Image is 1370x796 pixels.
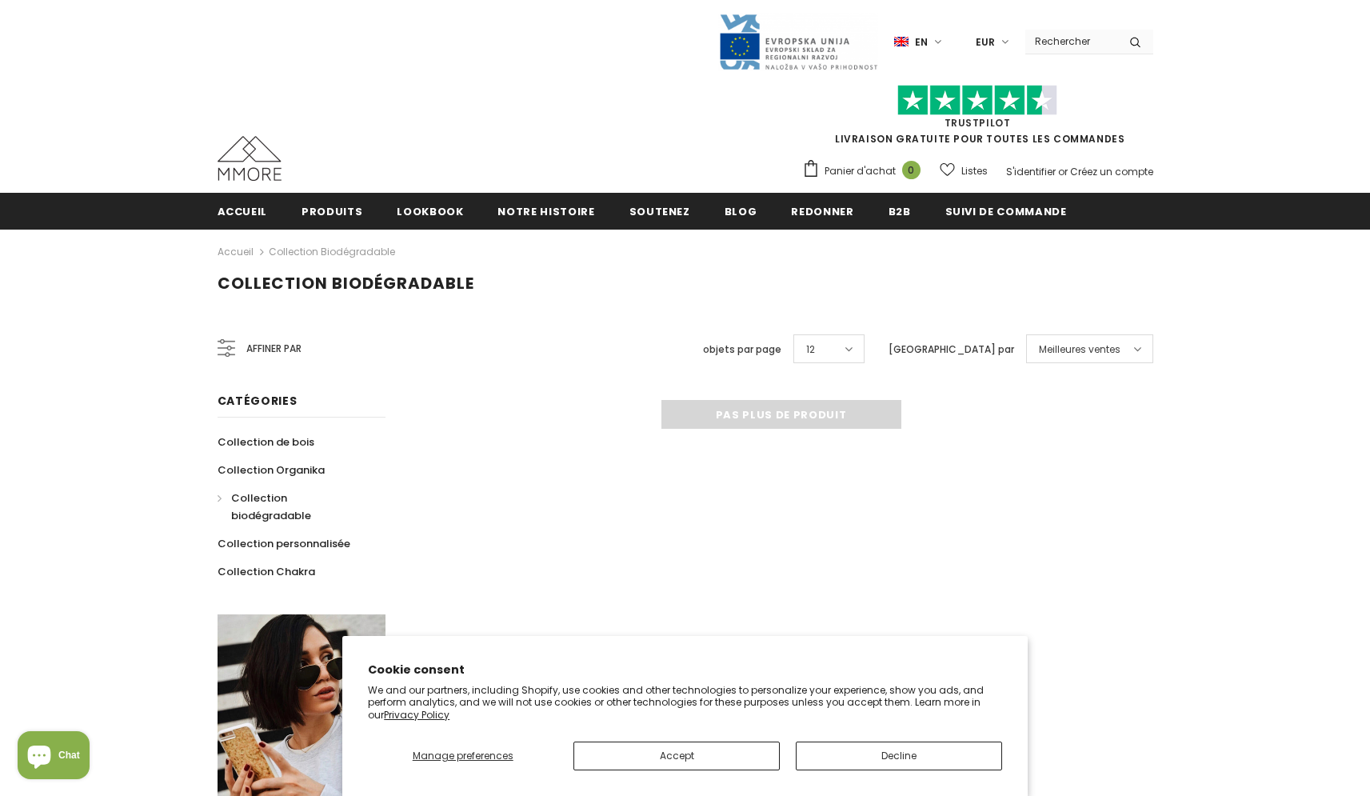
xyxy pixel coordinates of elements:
[945,116,1011,130] a: TrustPilot
[791,204,853,219] span: Redonner
[889,204,911,219] span: B2B
[902,161,921,179] span: 0
[718,13,878,71] img: Javni Razpis
[940,157,988,185] a: Listes
[218,530,350,558] a: Collection personnalisée
[497,193,594,229] a: Notre histoire
[368,662,1002,678] h2: Cookie consent
[384,708,449,722] a: Privacy Policy
[397,204,463,219] span: Lookbook
[218,242,254,262] a: Accueil
[1025,30,1117,53] input: Search Site
[368,742,557,770] button: Manage preferences
[825,163,896,179] span: Panier d'achat
[1058,165,1068,178] span: or
[368,684,1002,722] p: We and our partners, including Shopify, use cookies and other technologies to personalize your ex...
[246,340,302,358] span: Affiner par
[725,193,757,229] a: Blog
[806,342,815,358] span: 12
[629,193,690,229] a: soutenez
[796,742,1002,770] button: Decline
[218,564,315,579] span: Collection Chakra
[703,342,781,358] label: objets par page
[302,204,362,219] span: Produits
[218,204,268,219] span: Accueil
[889,193,911,229] a: B2B
[961,163,988,179] span: Listes
[218,434,314,450] span: Collection de bois
[397,193,463,229] a: Lookbook
[894,35,909,49] img: i-lang-1.png
[573,742,780,770] button: Accept
[13,731,94,783] inbox-online-store-chat: Shopify online store chat
[218,272,474,294] span: Collection biodégradable
[945,193,1067,229] a: Suivi de commande
[218,484,368,530] a: Collection biodégradable
[897,85,1057,116] img: Faites confiance aux étoiles pilotes
[218,462,325,478] span: Collection Organika
[1039,342,1120,358] span: Meilleures ventes
[269,245,395,258] a: Collection biodégradable
[915,34,928,50] span: en
[976,34,995,50] span: EUR
[231,490,311,523] span: Collection biodégradable
[945,204,1067,219] span: Suivi de commande
[802,92,1153,146] span: LIVRAISON GRATUITE POUR TOUTES LES COMMANDES
[218,136,282,181] img: Cas MMORE
[718,34,878,48] a: Javni Razpis
[802,159,929,183] a: Panier d'achat 0
[218,193,268,229] a: Accueil
[1070,165,1153,178] a: Créez un compte
[218,558,315,586] a: Collection Chakra
[218,456,325,484] a: Collection Organika
[497,204,594,219] span: Notre histoire
[1006,165,1056,178] a: S'identifier
[629,204,690,219] span: soutenez
[413,749,513,762] span: Manage preferences
[889,342,1014,358] label: [GEOGRAPHIC_DATA] par
[302,193,362,229] a: Produits
[218,428,314,456] a: Collection de bois
[791,193,853,229] a: Redonner
[725,204,757,219] span: Blog
[218,536,350,551] span: Collection personnalisée
[218,393,298,409] span: Catégories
